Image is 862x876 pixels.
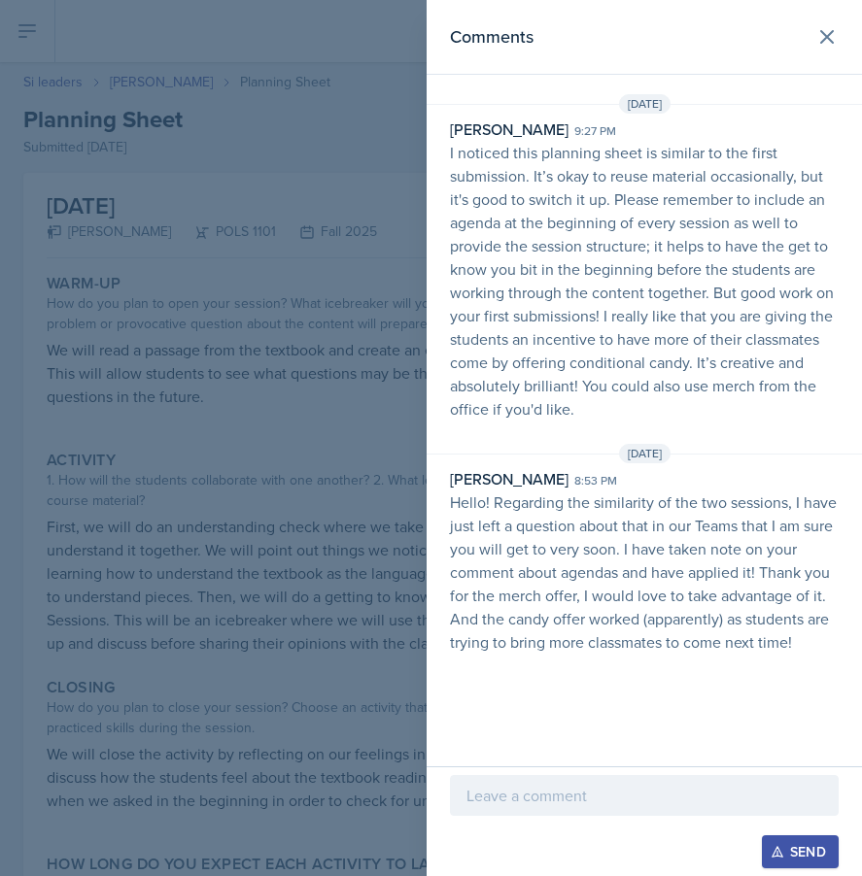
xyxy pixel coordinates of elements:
[450,141,839,421] p: I noticed this planning sheet is similar to the first submission. It’s okay to reuse material occ...
[619,444,671,463] span: [DATE]
[619,94,671,114] span: [DATE]
[775,844,826,859] div: Send
[762,835,839,868] button: Send
[574,472,617,489] div: 8:53 pm
[450,118,569,141] div: [PERSON_NAME]
[450,23,534,51] h2: Comments
[450,467,569,490] div: [PERSON_NAME]
[574,122,616,140] div: 9:27 pm
[450,490,839,654] p: Hello! Regarding the similarity of the two sessions, I have just left a question about that in ou...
